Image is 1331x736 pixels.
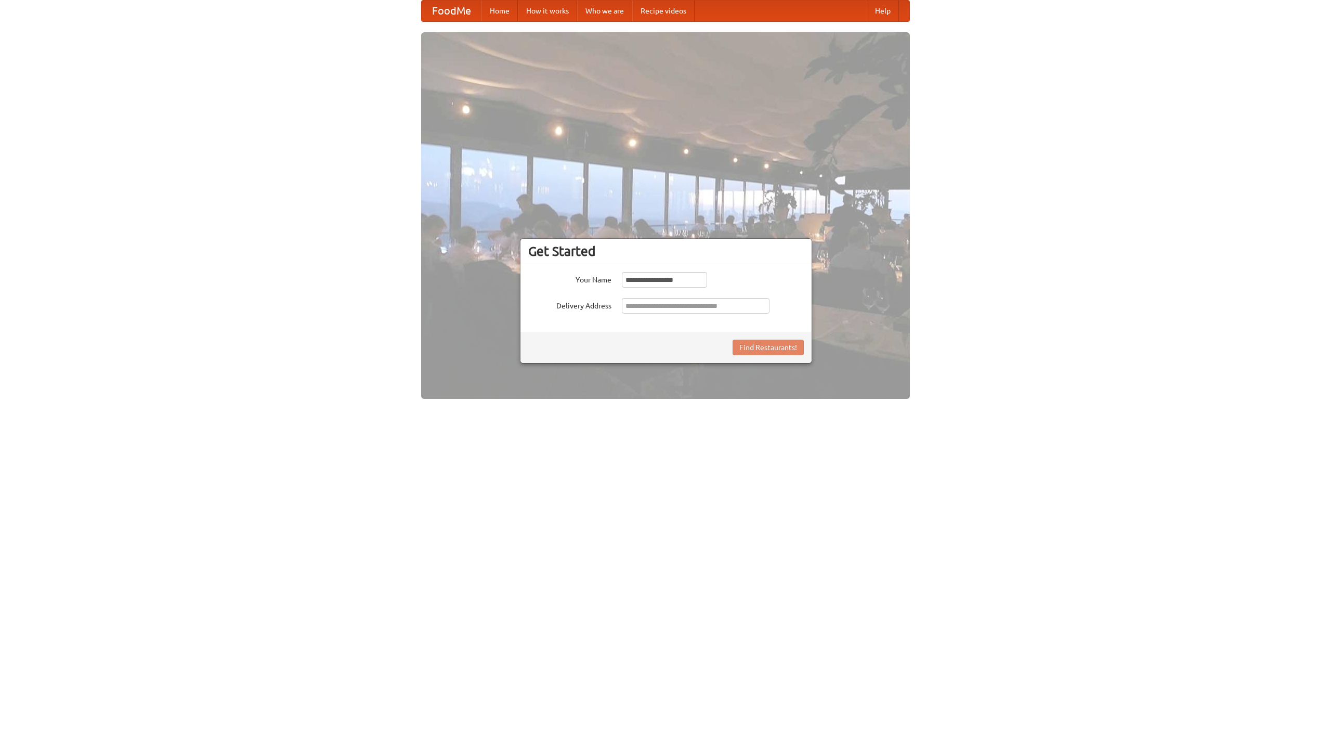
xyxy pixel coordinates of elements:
label: Your Name [528,272,611,285]
a: FoodMe [422,1,481,21]
a: How it works [518,1,577,21]
h3: Get Started [528,243,804,259]
a: Help [867,1,899,21]
a: Recipe videos [632,1,695,21]
button: Find Restaurants! [733,340,804,355]
a: Who we are [577,1,632,21]
label: Delivery Address [528,298,611,311]
a: Home [481,1,518,21]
